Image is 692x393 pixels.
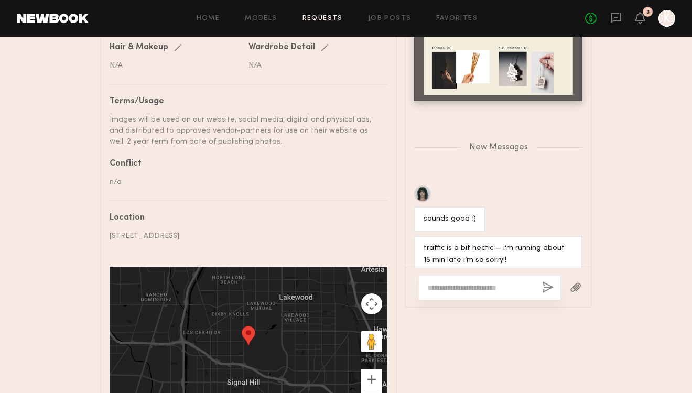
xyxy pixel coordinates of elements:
[110,177,380,188] div: n/a
[245,15,277,22] a: Models
[110,160,380,168] div: Conflict
[424,243,573,267] div: traffic is a bit hectic — i’m running about 15 min late i’m so sorry!!
[110,43,168,52] div: Hair & Makeup
[302,15,343,22] a: Requests
[197,15,220,22] a: Home
[361,331,382,352] button: Drag Pegman onto the map to open Street View
[646,9,650,15] div: 3
[361,293,382,314] button: Map camera controls
[110,97,380,106] div: Terms/Usage
[469,143,528,152] span: New Messages
[658,10,675,27] a: K
[424,213,476,225] div: sounds good :)
[110,231,380,242] div: [STREET_ADDRESS]
[248,43,315,52] div: Wardrobe Detail
[110,214,380,222] div: Location
[436,15,478,22] a: Favorites
[248,60,380,71] div: N/A
[110,114,380,147] div: Images will be used on our website, social media, digital and physical ads, and distributed to ap...
[368,15,412,22] a: Job Posts
[110,60,241,71] div: N/A
[361,369,382,390] button: Zoom in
